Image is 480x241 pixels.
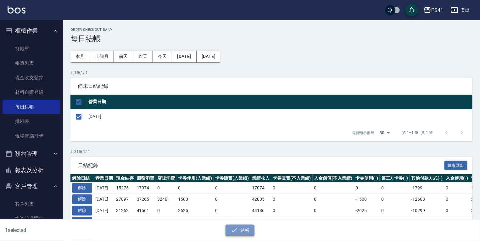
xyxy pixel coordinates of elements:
[354,205,380,216] td: -2625
[354,194,380,205] td: -1500
[3,42,60,56] a: 打帳單
[135,182,156,194] td: 17074
[90,51,114,62] button: 上個月
[250,216,271,227] td: 48209
[431,6,443,14] div: PS41
[380,194,410,205] td: 0
[3,197,60,211] a: 客戶列表
[444,205,470,216] td: 0
[271,174,313,182] th: 卡券販賣(不入業績)
[271,194,313,205] td: 0
[114,174,135,182] th: 現金結存
[135,205,156,216] td: 41561
[176,182,214,194] td: 0
[402,130,433,136] p: 第 1–1 筆 共 1 筆
[197,51,220,62] button: [DATE]
[3,114,60,129] a: 排班表
[3,146,60,162] button: 預約管理
[214,194,251,205] td: 0
[380,216,410,227] td: 0
[250,194,271,205] td: 42005
[3,129,60,143] a: 現場電腦打卡
[410,182,444,194] td: -1799
[3,56,60,70] a: 帳單列表
[250,205,271,216] td: 44186
[271,182,313,194] td: 0
[410,216,444,227] td: -5500
[114,194,135,205] td: 27897
[444,216,470,227] td: 0
[70,28,472,32] h2: Order checkout daily
[421,4,446,17] button: PS41
[377,124,392,141] div: 50
[87,109,472,124] td: [DATE]
[410,174,444,182] th: 其他付款方式(-)
[172,51,196,62] button: [DATE]
[3,162,60,178] button: 報表及分析
[176,205,214,216] td: 2625
[271,205,313,216] td: 0
[135,194,156,205] td: 37265
[3,100,60,114] a: 每日結帳
[176,174,214,182] th: 卡券使用(入業績)
[313,216,354,227] td: 0
[444,162,468,168] a: 報表匯出
[176,216,214,227] td: 0
[72,194,92,204] button: 解除
[3,211,60,226] a: 客資篩選匯出
[380,182,410,194] td: 0
[313,182,354,194] td: 0
[250,182,271,194] td: 17074
[444,182,470,194] td: 0
[3,70,60,85] a: 現金收支登錄
[70,70,472,76] p: 共 1 筆, 1 / 1
[87,95,472,109] th: 營業日期
[410,205,444,216] td: -10299
[5,226,119,234] h6: 1 selected
[94,205,114,216] td: [DATE]
[94,174,114,182] th: 營業日期
[114,216,135,227] td: 42709
[133,51,153,62] button: 昨天
[78,162,444,169] span: 日結紀錄
[114,51,133,62] button: 前天
[135,216,156,227] td: 46829
[380,174,410,182] th: 第三方卡券(-)
[156,174,176,182] th: 店販消費
[156,182,176,194] td: 0
[176,194,214,205] td: 1500
[114,182,135,194] td: 15275
[78,83,465,89] span: 尚未日結紀錄
[226,225,255,236] button: 結帳
[3,23,60,39] button: 櫃檯作業
[380,205,410,216] td: 0
[214,182,251,194] td: 0
[352,130,375,136] p: 每頁顯示數量
[72,217,92,227] button: 解除
[72,206,92,216] button: 解除
[70,149,472,154] p: 共 31 筆, 1 / 1
[354,216,380,227] td: 0
[313,174,354,182] th: 入金儲值(不入業績)
[135,174,156,182] th: 服務消費
[313,205,354,216] td: 0
[3,178,60,194] button: 客戶管理
[410,194,444,205] td: -12608
[72,183,92,193] button: 解除
[70,174,94,182] th: 解除日結
[156,205,176,216] td: 0
[70,34,472,43] h3: 每日結帳
[405,4,418,16] button: save
[448,4,472,16] button: 登出
[250,174,271,182] th: 業績收入
[70,51,90,62] button: 本月
[354,174,380,182] th: 卡券使用(-)
[444,194,470,205] td: 0
[214,216,251,227] td: 0
[3,85,60,99] a: 材料自購登錄
[156,194,176,205] td: 3240
[214,174,251,182] th: 卡券販賣(入業績)
[444,174,470,182] th: 入金使用(-)
[313,194,354,205] td: 0
[271,216,313,227] td: 0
